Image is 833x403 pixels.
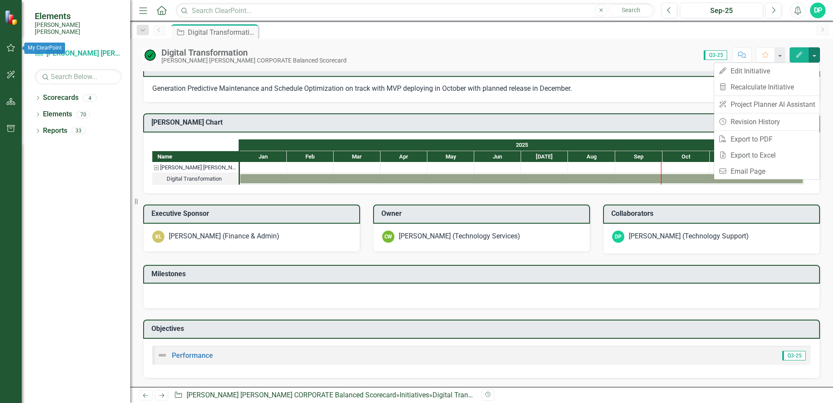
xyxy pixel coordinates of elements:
div: Aug [568,151,615,162]
div: Feb [287,151,334,162]
a: Edit Initiative [714,63,820,79]
a: Export to PDF [714,131,820,147]
div: Task: Start date: 2025-01-01 End date: 2025-12-31 [152,173,239,185]
a: Project Planner AI Assistant [714,96,820,112]
a: [PERSON_NAME] [PERSON_NAME] CORPORATE Balanced Scorecard [187,391,396,399]
div: My ClearPoint [24,43,65,54]
h3: Collaborators [611,210,815,218]
div: » » [174,390,475,400]
div: 33 [72,127,85,135]
a: Export to Excel [714,147,820,163]
span: Elements [35,11,121,21]
h3: Milestones [151,270,815,278]
div: Name [152,151,239,162]
div: 70 [76,111,90,118]
div: Mar [334,151,380,162]
button: Search [609,4,653,17]
span: Q3-25 [704,50,727,60]
div: Sep [615,151,662,162]
div: Nov [710,151,757,162]
a: [PERSON_NAME] [PERSON_NAME] CORPORATE Balanced Scorecard [35,49,121,59]
div: [PERSON_NAME] (Technology Services) [399,231,520,241]
input: Search ClearPoint... [176,3,655,18]
a: Scorecards [43,93,79,103]
a: Performance [172,351,213,360]
button: Sep-25 [680,3,763,18]
div: Digital Transformation [161,48,347,57]
a: Email Page [714,163,820,179]
div: Santee Cooper CORPORATE Balanced Scorecard [152,162,239,173]
div: Jul [521,151,568,162]
div: Task: Start date: 2025-01-01 End date: 2025-12-31 [240,174,803,183]
div: Digital Transformation [152,173,239,185]
a: Revision History [714,114,820,130]
img: ClearPoint Strategy [4,10,20,25]
span: Q3-25 [782,351,806,360]
h3: Objectives [151,325,815,333]
input: Search Below... [35,69,121,84]
div: DP [612,231,624,243]
h3: Owner [381,210,585,218]
div: KL [152,231,164,243]
div: May [427,151,474,162]
div: [PERSON_NAME] [PERSON_NAME] CORPORATE Balanced Scorecard [161,57,347,64]
div: Jan [240,151,287,162]
h3: Executive Sponsor [151,210,355,218]
div: Apr [380,151,427,162]
div: Sep-25 [683,6,760,16]
a: Initiatives [400,391,429,399]
div: Oct [662,151,710,162]
div: Jun [474,151,521,162]
a: Recalculate Initiative [714,79,820,95]
div: [PERSON_NAME] [PERSON_NAME] CORPORATE Balanced Scorecard [160,162,236,173]
button: DP [810,3,826,18]
span: Search [622,7,640,13]
div: 2025 [240,139,804,151]
div: 4 [83,94,97,102]
div: Digital Transformation [433,391,502,399]
div: [PERSON_NAME] (Technology Support) [629,231,749,241]
div: Digital Transformation [167,173,222,185]
p: Generation Predictive Maintenance and Schedule Optimization on track with MVP deploying in Octobe... [152,84,811,94]
img: Not Defined [157,350,167,360]
h3: [PERSON_NAME] Chart [151,119,815,126]
div: [PERSON_NAME] (Finance & Admin) [169,231,279,241]
div: Digital Transformation [188,27,256,38]
small: [PERSON_NAME] [PERSON_NAME] [35,21,121,36]
div: Task: Santee Cooper CORPORATE Balanced Scorecard Start date: 2025-01-01 End date: 2025-01-02 [152,162,239,173]
img: On Target [143,48,157,62]
div: CW [382,231,394,243]
a: Elements [43,109,72,119]
a: Reports [43,126,67,136]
